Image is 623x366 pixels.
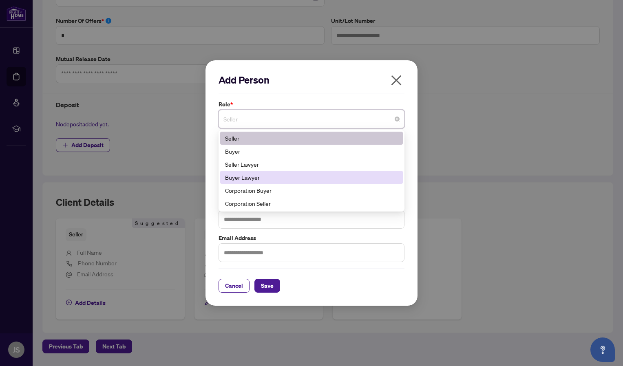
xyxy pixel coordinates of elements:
div: Seller [225,134,398,143]
div: Corporation Buyer [225,186,398,195]
span: Seller [223,111,400,127]
div: Buyer [225,147,398,156]
div: Buyer [220,145,403,158]
button: Cancel [219,279,250,293]
div: Corporation Buyer [220,184,403,197]
label: Email Address [219,234,404,243]
div: Buyer Lawyer [220,171,403,184]
div: Corporation Seller [225,199,398,208]
div: Seller Lawyer [220,158,403,171]
button: Save [254,279,280,293]
div: Corporation Seller [220,197,403,210]
label: Role [219,100,404,109]
span: close-circle [395,117,400,121]
h2: Add Person [219,73,404,86]
span: Save [261,279,274,292]
div: Seller [220,132,403,145]
div: Buyer Lawyer [225,173,398,182]
button: Open asap [590,337,615,362]
span: Cancel [225,279,243,292]
div: Seller Lawyer [225,160,398,169]
span: close [390,74,403,87]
